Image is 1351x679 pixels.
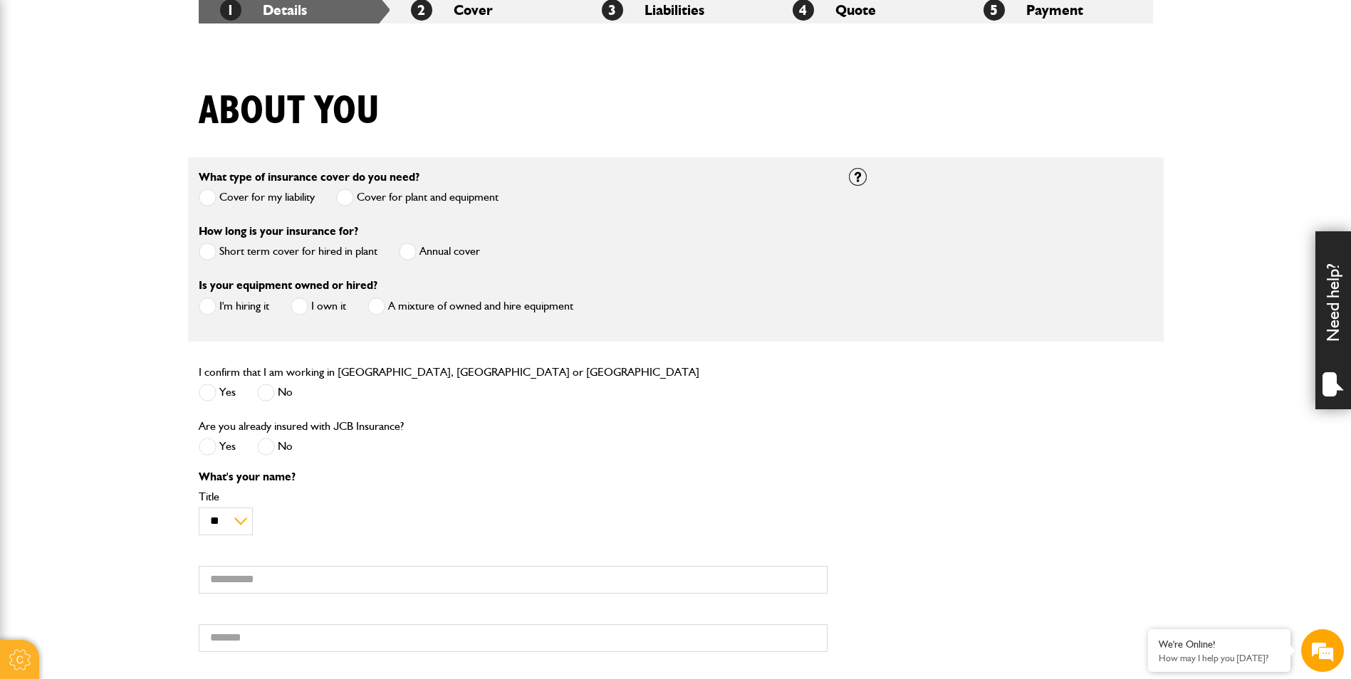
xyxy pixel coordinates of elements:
label: What type of insurance cover do you need? [199,172,419,183]
label: Title [199,491,828,502]
label: Cover for my liability [199,189,315,206]
label: No [257,384,293,401]
h1: About you [199,88,380,135]
label: Yes [199,384,236,401]
label: Yes [199,438,236,456]
label: I'm hiring it [199,298,269,315]
label: Cover for plant and equipment [336,189,499,206]
label: I own it [291,298,346,315]
p: What's your name? [199,471,828,483]
label: Short term cover for hired in plant [199,243,377,260]
label: A mixture of owned and hire equipment [367,298,573,315]
div: We're Online! [1159,638,1280,651]
label: How long is your insurance for? [199,226,358,237]
label: Are you already insured with JCB Insurance? [199,421,404,432]
label: Is your equipment owned or hired? [199,280,377,291]
label: No [257,438,293,456]
label: I confirm that I am working in [GEOGRAPHIC_DATA], [GEOGRAPHIC_DATA] or [GEOGRAPHIC_DATA] [199,367,699,378]
label: Annual cover [399,243,480,260]
div: Need help? [1315,231,1351,409]
p: How may I help you today? [1159,653,1280,663]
